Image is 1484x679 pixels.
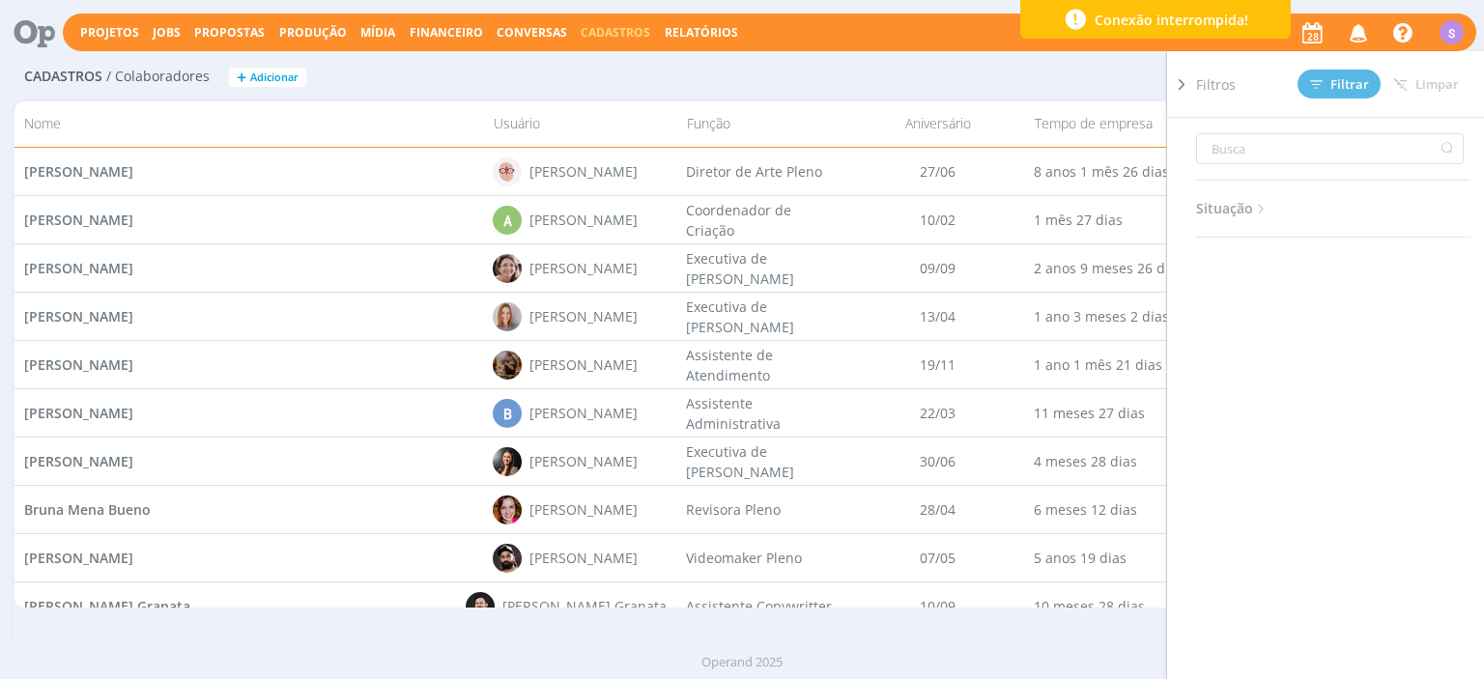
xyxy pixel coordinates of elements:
div: Aniversário [851,107,1025,141]
button: Relatórios [659,25,744,41]
img: B [494,544,523,573]
span: [PERSON_NAME] [24,549,133,567]
div: [PERSON_NAME] [530,548,639,568]
div: Nome [14,107,483,141]
span: Financeiro [410,24,483,41]
button: Cadastros [575,25,656,41]
span: [PERSON_NAME] [24,259,133,277]
div: [PERSON_NAME] [530,210,639,230]
span: [PERSON_NAME] [24,211,133,229]
span: Adicionar [250,71,299,84]
div: 07/05 [851,534,1025,581]
a: [PERSON_NAME] [24,161,133,182]
div: [PERSON_NAME] [530,306,639,326]
a: [PERSON_NAME] Granata [24,596,190,616]
div: Assistente Administrativa [677,389,851,437]
a: [PERSON_NAME] [24,451,133,471]
div: 2 anos 9 meses 26 dias [1025,244,1199,292]
a: Conversas [497,24,567,41]
div: 5 anos 19 dias [1025,534,1199,581]
div: 1 ano 3 meses 2 dias [1025,293,1199,340]
img: A [494,302,523,331]
div: Assistente Copywritter [677,582,851,630]
img: A [494,157,523,186]
span: [PERSON_NAME] [24,404,133,422]
img: A [494,351,523,380]
div: 30/06 [851,438,1025,485]
button: S [1439,15,1465,49]
div: Função [677,107,851,141]
a: Mídia [360,24,395,41]
button: Projetos [74,25,145,41]
span: Bruna Mena Bueno [24,500,151,519]
span: [PERSON_NAME] Granata [24,597,190,615]
span: Conexão interrompida! [1095,10,1248,30]
div: [PERSON_NAME] [530,403,639,423]
a: [PERSON_NAME] [24,354,133,375]
span: Cadastros [24,69,102,85]
div: 1 mês 27 dias [1025,196,1199,243]
button: Conversas [491,25,573,41]
div: 10/02 [851,196,1025,243]
button: Filtrar [1298,70,1381,99]
div: 09/09 [851,244,1025,292]
span: Filtros [1196,74,1236,95]
a: [PERSON_NAME] [24,258,133,278]
button: Mídia [355,25,401,41]
div: Executiva de [PERSON_NAME] [677,244,851,292]
span: / Colaboradores [106,69,210,85]
span: Propostas [194,24,265,41]
a: [PERSON_NAME] [24,548,133,568]
div: Executiva de [PERSON_NAME] [677,293,851,340]
div: [PERSON_NAME] [530,354,639,375]
div: 13/04 [851,293,1025,340]
div: Coordenador de Criação [677,196,851,243]
div: 6 meses 12 dias [1025,486,1199,533]
div: A [494,206,523,235]
a: [PERSON_NAME] [24,210,133,230]
div: [PERSON_NAME] [530,451,639,471]
div: 19/11 [851,341,1025,388]
div: B [494,399,523,428]
div: 8 anos 1 mês 26 dias [1025,148,1199,195]
div: Usuário [484,107,677,141]
img: B [467,592,496,621]
div: Revisora Pleno [677,486,851,533]
a: Produção [279,24,347,41]
span: Filtrar [1310,78,1369,91]
span: Limpar [1393,77,1459,92]
a: Projetos [80,24,139,41]
span: + [237,68,246,88]
div: [PERSON_NAME] [530,258,639,278]
a: [PERSON_NAME] [24,403,133,423]
div: [PERSON_NAME] [530,499,639,520]
a: [PERSON_NAME] [24,306,133,326]
div: 4 meses 28 dias [1025,438,1199,485]
div: 22/03 [851,389,1025,437]
span: Cadastros [581,24,650,41]
button: Jobs [147,25,186,41]
span: [PERSON_NAME] [24,307,133,325]
div: Executiva de [PERSON_NAME] [677,438,851,485]
img: A [494,254,523,283]
div: 10 meses 28 dias [1025,582,1199,630]
div: Tempo de empresa [1025,107,1199,141]
span: Situação [1196,196,1270,221]
div: Assistente de Atendimento [677,341,851,388]
input: Busca [1196,133,1464,164]
button: Produção [273,25,353,41]
a: Jobs [153,24,181,41]
button: Propostas [188,25,271,41]
button: Financeiro [404,25,489,41]
span: [PERSON_NAME] [24,452,133,470]
a: Bruna Mena Bueno [24,499,151,520]
span: [PERSON_NAME] [24,355,133,374]
span: [PERSON_NAME] [24,162,133,181]
div: 1 ano 1 mês 21 dias [1025,341,1199,388]
img: B [494,447,523,476]
div: S [1440,20,1464,44]
div: [PERSON_NAME] Granata [503,596,668,616]
div: 28/04 [851,486,1025,533]
div: Diretor de Arte Pleno [677,148,851,195]
button: Limpar [1381,71,1471,99]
